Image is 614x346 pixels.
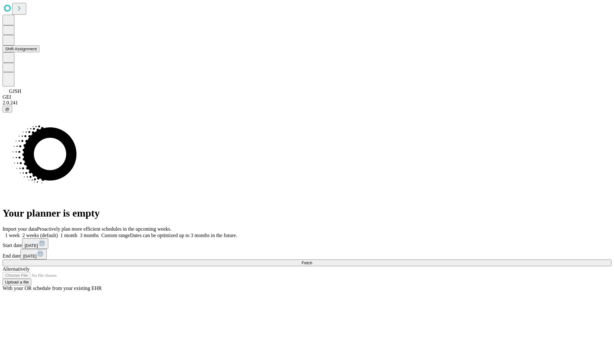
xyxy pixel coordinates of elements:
[22,238,48,249] button: [DATE]
[3,94,611,100] div: GEI
[3,226,37,232] span: Import your data
[5,107,10,111] span: @
[37,226,171,232] span: Proactively plan more efficient schedules in the upcoming weeks.
[3,100,611,106] div: 2.0.241
[3,285,102,291] span: With your OR schedule from your existing EHR
[20,249,47,259] button: [DATE]
[3,249,611,259] div: End date
[3,279,31,285] button: Upload a file
[5,233,20,238] span: 1 week
[80,233,99,238] span: 3 months
[3,259,611,266] button: Fetch
[3,266,29,272] span: Alternatively
[130,233,237,238] span: Dates can be optimized up to 3 months in the future.
[3,45,39,52] button: Shift Assignment
[22,233,58,238] span: 2 weeks (default)
[302,260,312,265] span: Fetch
[23,254,36,259] span: [DATE]
[101,233,130,238] span: Custom range
[3,238,611,249] div: Start date
[60,233,77,238] span: 1 month
[3,207,611,219] h1: Your planner is empty
[25,243,38,248] span: [DATE]
[9,88,21,94] span: GJSH
[3,106,12,112] button: @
